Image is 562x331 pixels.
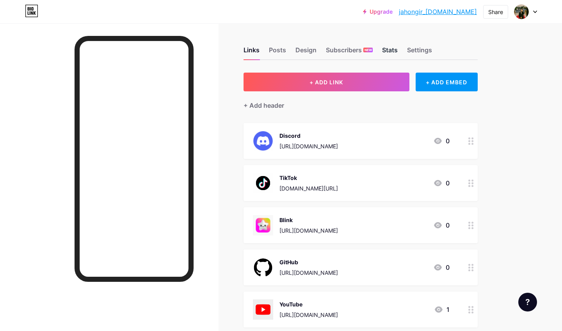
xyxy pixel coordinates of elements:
div: 0 [433,263,450,272]
a: jahongir_[DOMAIN_NAME] [399,7,477,16]
div: Blink [279,216,338,224]
div: 0 [433,136,450,146]
div: Design [295,45,317,59]
div: 1 [434,305,450,314]
span: NEW [365,48,372,52]
span: + ADD LINK [309,79,343,85]
div: + ADD EMBED [416,73,478,91]
div: [URL][DOMAIN_NAME] [279,269,338,277]
img: TikTok [253,173,273,193]
div: [DOMAIN_NAME][URL] [279,184,338,192]
div: Share [488,8,503,16]
div: Settings [407,45,432,59]
div: Links [244,45,260,59]
div: TikTok [279,174,338,182]
div: 0 [433,178,450,188]
div: + Add header [244,101,284,110]
img: GitHub [253,257,273,278]
img: 42pwqq85 [514,4,529,19]
div: Discord [279,132,338,140]
img: YouTube [253,299,273,320]
div: Stats [382,45,398,59]
div: [URL][DOMAIN_NAME] [279,142,338,150]
img: Blink [253,215,273,235]
a: Upgrade [363,9,393,15]
img: Discord [253,131,273,151]
div: 0 [433,221,450,230]
div: Posts [269,45,286,59]
div: GitHub [279,258,338,266]
div: [URL][DOMAIN_NAME] [279,311,338,319]
div: Subscribers [326,45,373,59]
div: YouTube [279,300,338,308]
button: + ADD LINK [244,73,409,91]
div: [URL][DOMAIN_NAME] [279,226,338,235]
